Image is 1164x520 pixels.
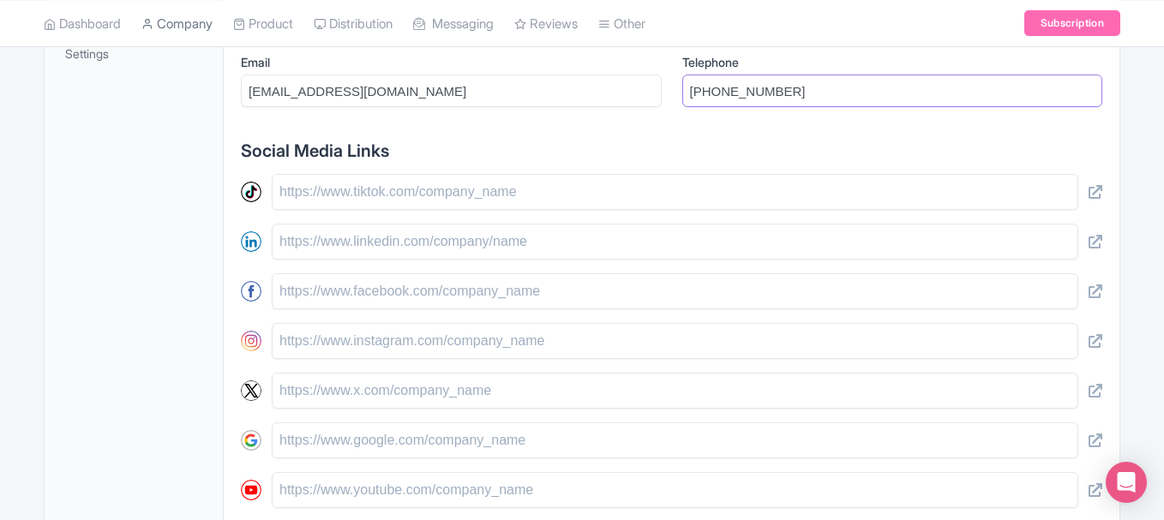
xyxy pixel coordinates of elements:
input: https://www.google.com/company_name [272,422,1078,458]
span: Telephone [682,55,739,69]
input: https://www.instagram.com/company_name [272,323,1078,359]
img: instagram-round-01-d873700d03cfe9216e9fb2676c2aa726.svg [241,331,261,351]
img: facebook-round-01-50ddc191f871d4ecdbe8252d2011563a.svg [241,281,261,302]
input: https://www.facebook.com/company_name [272,273,1078,309]
h2: Social Media Links [241,141,1102,160]
img: youtube-round-01-0acef599b0341403c37127b094ecd7da.svg [241,480,261,500]
input: https://www.tiktok.com/company_name [272,174,1078,210]
div: Open Intercom Messenger [1106,462,1147,503]
img: linkedin-round-01-4bc9326eb20f8e88ec4be7e8773b84b7.svg [241,231,261,252]
img: tiktok-round-01-ca200c7ba8d03f2cade56905edf8567d.svg [241,182,261,202]
img: google-round-01-4c7ae292eccd65b64cc32667544fd5c1.svg [241,430,261,451]
input: https://www.linkedin.com/company/name [272,224,1078,260]
img: x-round-01-2a040f8114114d748f4f633894d6978b.svg [241,380,261,401]
input: https://www.x.com/company_name [272,373,1078,409]
span: Settings [65,45,109,63]
a: Settings [48,34,219,73]
a: Subscription [1024,10,1120,36]
input: https://www.youtube.com/company_name [272,472,1078,508]
span: Email [241,55,270,69]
